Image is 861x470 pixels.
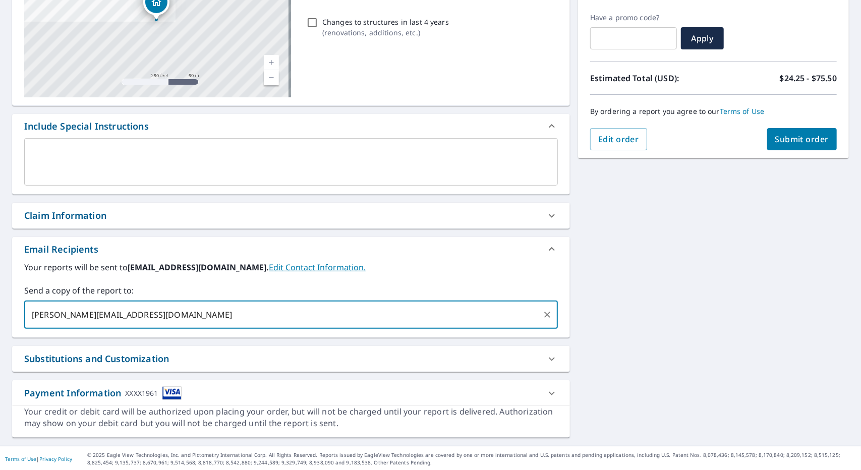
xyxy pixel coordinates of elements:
[12,237,570,261] div: Email Recipients
[681,27,724,49] button: Apply
[590,13,677,22] label: Have a promo code?
[24,243,98,256] div: Email Recipients
[264,55,279,70] a: Current Level 17, Zoom In
[775,134,829,145] span: Submit order
[720,106,765,116] a: Terms of Use
[5,455,36,462] a: Terms of Use
[39,455,72,462] a: Privacy Policy
[598,134,639,145] span: Edit order
[540,308,554,322] button: Clear
[590,107,837,116] p: By ordering a report you agree to our
[689,33,716,44] span: Apply
[590,128,647,150] button: Edit order
[24,284,558,297] label: Send a copy of the report to:
[780,72,837,84] p: $24.25 - $75.50
[24,120,149,133] div: Include Special Instructions
[128,262,269,273] b: [EMAIL_ADDRESS][DOMAIN_NAME].
[125,386,158,400] div: XXXX1961
[24,209,106,222] div: Claim Information
[12,114,570,138] div: Include Special Instructions
[264,70,279,85] a: Current Level 17, Zoom Out
[590,72,714,84] p: Estimated Total (USD):
[767,128,837,150] button: Submit order
[24,261,558,273] label: Your reports will be sent to
[24,352,169,366] div: Substitutions and Customization
[24,386,182,400] div: Payment Information
[322,17,449,27] p: Changes to structures in last 4 years
[322,27,449,38] p: ( renovations, additions, etc. )
[12,203,570,228] div: Claim Information
[162,386,182,400] img: cardImage
[24,406,558,429] div: Your credit or debit card will be authorized upon placing your order, but will not be charged unt...
[12,380,570,406] div: Payment InformationXXXX1961cardImage
[269,262,366,273] a: EditContactInfo
[5,456,72,462] p: |
[87,451,856,466] p: © 2025 Eagle View Technologies, Inc. and Pictometry International Corp. All Rights Reserved. Repo...
[12,346,570,372] div: Substitutions and Customization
